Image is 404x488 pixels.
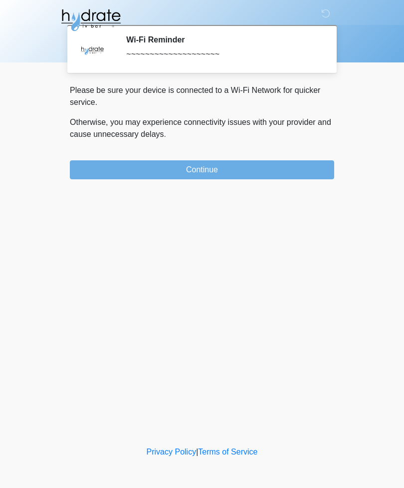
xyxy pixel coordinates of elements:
[70,84,334,108] p: Please be sure your device is connected to a Wi-Fi Network for quicker service.
[147,448,197,456] a: Privacy Policy
[70,160,334,179] button: Continue
[126,48,319,60] div: ~~~~~~~~~~~~~~~~~~~~
[77,35,107,65] img: Agent Avatar
[196,448,198,456] a: |
[198,448,257,456] a: Terms of Service
[164,130,166,138] span: .
[70,116,334,140] p: Otherwise, you may experience connectivity issues with your provider and cause unnecessary delays
[60,7,122,32] img: Hydrate IV Bar - Fort Collins Logo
